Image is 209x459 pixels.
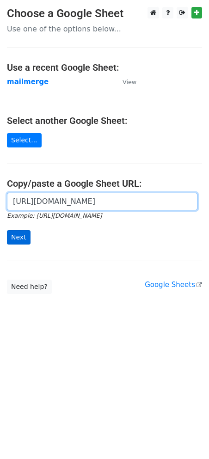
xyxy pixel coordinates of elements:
[7,24,202,34] p: Use one of the options below...
[7,133,42,147] a: Select...
[7,280,52,294] a: Need help?
[123,79,136,86] small: View
[7,230,31,245] input: Next
[7,212,102,219] small: Example: [URL][DOMAIN_NAME]
[7,78,49,86] a: mailmerge
[163,415,209,459] iframe: Chat Widget
[113,78,136,86] a: View
[7,178,202,189] h4: Copy/paste a Google Sheet URL:
[145,281,202,289] a: Google Sheets
[7,193,197,210] input: Paste your Google Sheet URL here
[7,115,202,126] h4: Select another Google Sheet:
[7,62,202,73] h4: Use a recent Google Sheet:
[7,7,202,20] h3: Choose a Google Sheet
